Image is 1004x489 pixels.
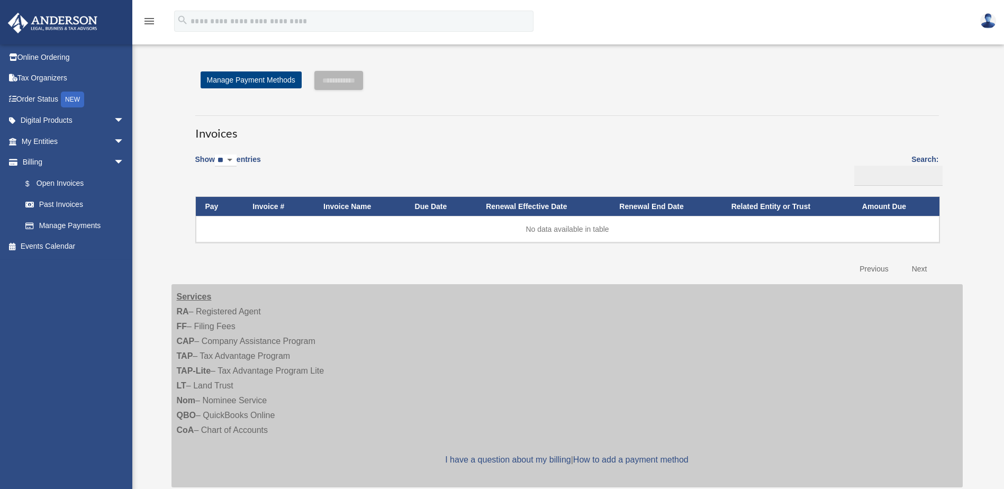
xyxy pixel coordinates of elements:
[177,351,193,360] strong: TAP
[853,197,939,216] th: Amount Due: activate to sort column ascending
[7,236,140,257] a: Events Calendar
[177,381,186,390] strong: LT
[15,173,130,194] a: $Open Invoices
[7,68,140,89] a: Tax Organizers
[31,177,37,191] span: $
[171,284,963,487] div: – Registered Agent – Filing Fees – Company Assistance Program – Tax Advantage Program – Tax Advan...
[61,92,84,107] div: NEW
[7,110,140,131] a: Digital Productsarrow_drop_down
[177,396,196,405] strong: Nom
[177,411,196,420] strong: QBO
[177,337,195,346] strong: CAP
[15,215,135,236] a: Manage Payments
[177,452,957,467] p: |
[5,13,101,33] img: Anderson Advisors Platinum Portal
[195,115,939,142] h3: Invoices
[243,197,314,216] th: Invoice #: activate to sort column ascending
[15,194,135,215] a: Past Invoices
[114,131,135,152] span: arrow_drop_down
[114,152,135,174] span: arrow_drop_down
[7,131,140,152] a: My Entitiesarrow_drop_down
[177,322,187,331] strong: FF
[904,258,935,280] a: Next
[7,47,140,68] a: Online Ordering
[196,216,939,242] td: No data available in table
[177,292,212,301] strong: Services
[114,110,135,132] span: arrow_drop_down
[215,155,237,167] select: Showentries
[610,197,721,216] th: Renewal End Date: activate to sort column ascending
[722,197,853,216] th: Related Entity or Trust: activate to sort column ascending
[980,13,996,29] img: User Pic
[573,455,689,464] a: How to add a payment method
[195,153,261,177] label: Show entries
[476,197,610,216] th: Renewal Effective Date: activate to sort column ascending
[852,258,896,280] a: Previous
[177,366,211,375] strong: TAP-Lite
[7,152,135,173] a: Billingarrow_drop_down
[314,197,405,216] th: Invoice Name: activate to sort column ascending
[201,71,302,88] a: Manage Payment Methods
[196,197,243,216] th: Pay: activate to sort column descending
[143,19,156,28] a: menu
[405,197,477,216] th: Due Date: activate to sort column ascending
[143,15,156,28] i: menu
[854,166,943,186] input: Search:
[177,14,188,26] i: search
[7,88,140,110] a: Order StatusNEW
[177,307,189,316] strong: RA
[177,425,194,434] strong: CoA
[851,153,939,186] label: Search:
[445,455,571,464] a: I have a question about my billing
